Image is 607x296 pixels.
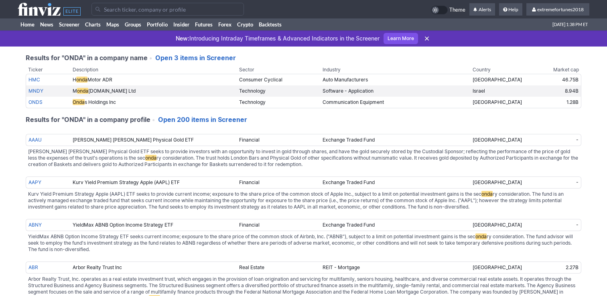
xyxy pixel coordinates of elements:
[26,47,581,66] h4: Results for "ONDA" in a company name
[70,97,237,108] td: s Holdings Inc
[73,99,85,105] span: Onda
[470,176,526,189] td: [GEOGRAPHIC_DATA]
[431,6,465,14] a: Theme
[176,35,189,42] span: New:
[28,99,43,105] a: ONDS
[28,222,42,228] a: ABNY
[237,176,320,189] td: Financial
[144,18,171,30] a: Portfolio
[145,155,156,161] span: onda
[320,97,470,108] td: Communication Equipment
[384,33,418,44] a: Learn More
[215,18,234,30] a: Forex
[152,116,155,124] span: •
[526,134,581,146] td: -
[470,85,526,97] td: Israel
[320,176,470,189] td: Exchange Traded Fund
[320,219,470,231] td: Exchange Traded Fund
[481,191,493,197] span: onda
[526,74,581,85] td: 46.75B
[537,6,584,12] span: extremefortunes2018
[449,6,465,14] span: Theme
[26,146,581,170] td: [PERSON_NAME] [PERSON_NAME] Physical Gold ETF seeks to provide investors with an opportunity to i...
[18,18,37,30] a: Home
[28,77,40,83] a: HMC
[469,3,495,16] a: Alerts
[70,134,237,146] td: [PERSON_NAME] [PERSON_NAME] Physical Gold ETF
[320,74,470,85] td: Auto Manufacturers
[237,74,320,85] td: Consumer Cyclical
[28,264,38,270] a: ABR
[158,116,247,124] a: Open 200 items in Screener
[320,262,470,274] td: REIT - Mortgage
[320,134,470,146] td: Exchange Traded Fund
[526,85,581,97] td: 8.94B
[28,137,42,143] a: AAAU
[28,88,43,94] a: MNDY
[552,18,588,30] span: [DATE] 1:38 PM ET
[26,189,581,213] td: Kurv Yield Premium Strategy Apple (AAPL) ETF seeks to provide current income; exposure to the sha...
[475,233,487,239] span: onda
[526,219,581,231] td: -
[237,85,320,97] td: Technology
[470,262,526,274] td: [GEOGRAPHIC_DATA]
[526,3,589,16] a: extremefortunes2018
[176,34,380,43] p: Introducing Intraday Timeframes & Advanced Indicators in the Screener
[149,54,152,62] span: •
[237,66,320,74] th: Sector
[256,18,284,30] a: Backtests
[499,3,522,16] a: Help
[470,134,526,146] td: [GEOGRAPHIC_DATA]
[70,176,237,189] td: Kurv Yield Premium Strategy Apple (AAPL) ETF
[320,66,470,74] th: Industry
[237,97,320,108] td: Technology
[470,219,526,231] td: [GEOGRAPHIC_DATA]
[28,179,41,185] a: AAPY
[526,262,581,274] td: 2.27B
[70,262,237,274] td: Arbor Realty Trust Inc
[237,134,320,146] td: Financial
[70,85,237,97] td: M [DOMAIN_NAME] Ltd
[320,85,470,97] td: Software - Application
[237,219,320,231] td: Financial
[470,66,526,74] th: Country
[26,66,70,74] th: Ticker
[70,74,237,85] td: H Motor ADR
[192,18,215,30] a: Futures
[70,219,237,231] td: YieldMax ABNB Option Income Strategy ETF
[526,66,581,74] th: Market cap
[76,77,87,83] span: onda
[26,231,581,255] td: YieldMax ABNB Option Income Strategy ETF seeks current income; exposure to the share price of the...
[171,18,192,30] a: Insider
[470,74,526,85] td: [GEOGRAPHIC_DATA]
[77,88,88,94] span: onda
[526,176,581,189] td: -
[82,18,104,30] a: Charts
[91,3,244,16] input: Search
[234,18,256,30] a: Crypto
[70,66,237,74] th: Description
[56,18,82,30] a: Screener
[237,262,320,274] td: Real Estate
[37,18,56,30] a: News
[155,54,236,62] a: Open 3 items in Screener
[104,18,122,30] a: Maps
[470,97,526,108] td: [GEOGRAPHIC_DATA]
[26,108,581,128] h4: Results for "ONDA" in a company profile
[526,97,581,108] td: 1.28B
[122,18,144,30] a: Groups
